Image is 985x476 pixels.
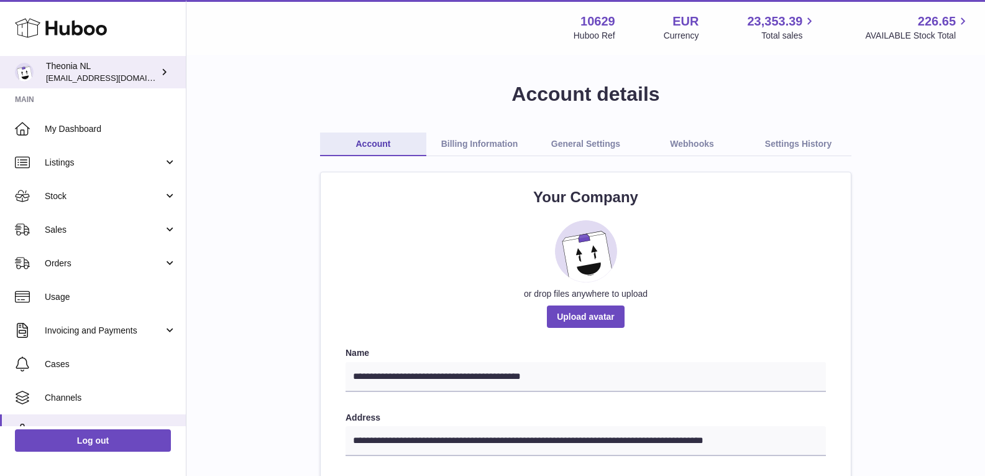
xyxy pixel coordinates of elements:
[45,190,163,202] span: Stock
[45,392,176,404] span: Channels
[346,187,826,207] h2: Your Company
[574,30,615,42] div: Huboo Ref
[547,306,625,328] span: Upload avatar
[664,30,699,42] div: Currency
[580,13,615,30] strong: 10629
[918,13,956,30] span: 226.65
[761,30,817,42] span: Total sales
[639,133,745,156] a: Webhooks
[865,30,970,42] span: AVAILABLE Stock Total
[15,63,34,82] img: info@wholesomegoods.eu
[346,347,826,359] label: Name
[346,288,826,300] div: or drop files anywhere to upload
[45,123,176,135] span: My Dashboard
[45,426,176,437] span: Settings
[45,258,163,269] span: Orders
[745,133,851,156] a: Settings History
[865,13,970,42] a: 226.65 AVAILABLE Stock Total
[206,81,965,108] h1: Account details
[15,429,171,452] a: Log out
[747,13,802,30] span: 23,353.39
[45,291,176,303] span: Usage
[346,412,826,424] label: Address
[672,13,699,30] strong: EUR
[45,224,163,236] span: Sales
[45,325,163,337] span: Invoicing and Payments
[45,157,163,169] span: Listings
[426,133,533,156] a: Billing Information
[46,60,158,84] div: Theonia NL
[45,358,176,370] span: Cases
[747,13,817,42] a: 23,353.39 Total sales
[555,220,617,282] img: placeholder_image.svg
[46,73,183,83] span: [EMAIL_ADDRESS][DOMAIN_NAME]
[320,133,426,156] a: Account
[533,133,639,156] a: General Settings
